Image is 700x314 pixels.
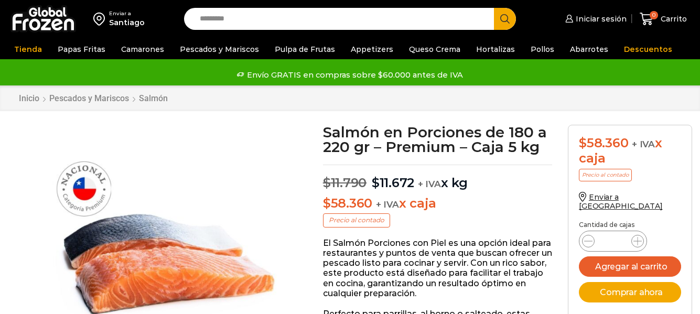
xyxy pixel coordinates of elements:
[323,196,552,211] p: x caja
[494,8,516,30] button: Search button
[619,39,677,59] a: Descuentos
[579,169,632,181] p: Precio al contado
[658,14,687,24] span: Carrito
[109,10,145,17] div: Enviar a
[603,234,623,248] input: Product quantity
[9,39,47,59] a: Tienda
[18,93,168,103] nav: Breadcrumb
[109,17,145,28] div: Santiago
[404,39,466,59] a: Queso Crema
[323,196,372,211] bdi: 58.360
[650,11,658,19] span: 0
[323,196,331,211] span: $
[579,282,681,302] button: Comprar ahora
[323,165,552,191] p: x kg
[563,8,627,29] a: Iniciar sesión
[116,39,169,59] a: Camarones
[418,179,441,189] span: + IVA
[579,192,663,211] a: Enviar a [GEOGRAPHIC_DATA]
[573,14,627,24] span: Iniciar sesión
[52,39,111,59] a: Papas Fritas
[376,199,399,210] span: + IVA
[18,93,40,103] a: Inicio
[49,93,130,103] a: Pescados y Mariscos
[323,125,552,154] h1: Salmón en Porciones de 180 a 220 gr – Premium – Caja 5 kg
[579,136,681,166] div: x caja
[175,39,264,59] a: Pescados y Mariscos
[632,139,655,149] span: + IVA
[323,175,331,190] span: $
[579,256,681,277] button: Agregar al carrito
[525,39,559,59] a: Pollos
[372,175,380,190] span: $
[579,135,587,150] span: $
[637,7,690,31] a: 0 Carrito
[323,213,390,227] p: Precio al contado
[471,39,520,59] a: Hortalizas
[346,39,399,59] a: Appetizers
[579,221,681,229] p: Cantidad de cajas
[372,175,414,190] bdi: 11.672
[138,93,168,103] a: Salmón
[270,39,340,59] a: Pulpa de Frutas
[565,39,613,59] a: Abarrotes
[93,10,109,28] img: address-field-icon.svg
[579,135,628,150] bdi: 58.360
[323,238,552,298] p: El Salmón Porciones con Piel es una opción ideal para restaurantes y puntos de venta que buscan o...
[323,175,367,190] bdi: 11.790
